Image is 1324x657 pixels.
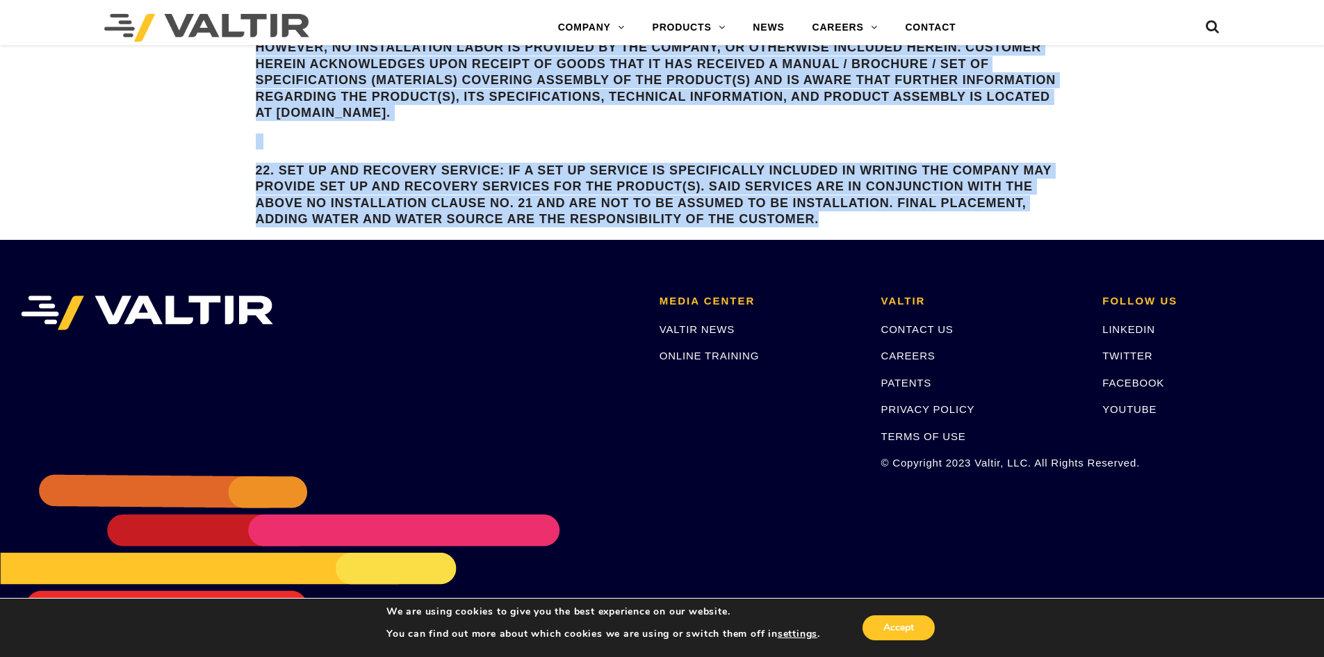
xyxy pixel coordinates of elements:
[256,163,1052,226] strong: 22. SET UP AND RECOVERY SERVICE: IF A SET UP SERVICE IS SPECIFICALLY INCLUDED IN WRITING THE COMP...
[863,615,935,640] button: Accept
[1102,323,1155,335] a: LINKEDIN
[1102,295,1303,307] h2: FOLLOW US
[660,295,860,307] h2: MEDIA CENTER
[256,8,1056,120] strong: 21. NO INSTALLATION: UPON REQUEST, THE COMPANY MAY PROVIDE CONSULTATION REGARDING PRODUCT ASSEMBL...
[881,455,1082,471] p: © Copyright 2023 Valtir, LLC. All Rights Reserved.
[544,14,639,42] a: COMPANY
[386,606,820,618] p: We are using cookies to give you the best experience on our website.
[891,14,970,42] a: CONTACT
[739,14,798,42] a: NEWS
[881,403,975,415] a: PRIVACY POLICY
[799,14,892,42] a: CAREERS
[881,377,932,389] a: PATENTS
[1102,377,1164,389] a: FACEBOOK
[881,323,954,335] a: CONTACT US
[660,350,759,362] a: ONLINE TRAINING
[104,14,309,42] img: Valtir
[639,14,739,42] a: PRODUCTS
[778,628,817,640] button: settings
[660,323,735,335] a: VALTIR NEWS
[881,295,1082,307] h2: VALTIR
[1102,403,1157,415] a: YOUTUBE
[881,350,935,362] a: CAREERS
[881,430,966,442] a: TERMS OF USE
[21,295,273,330] img: VALTIR
[386,628,820,640] p: You can find out more about which cookies we are using or switch them off in .
[1102,350,1152,362] a: TWITTER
